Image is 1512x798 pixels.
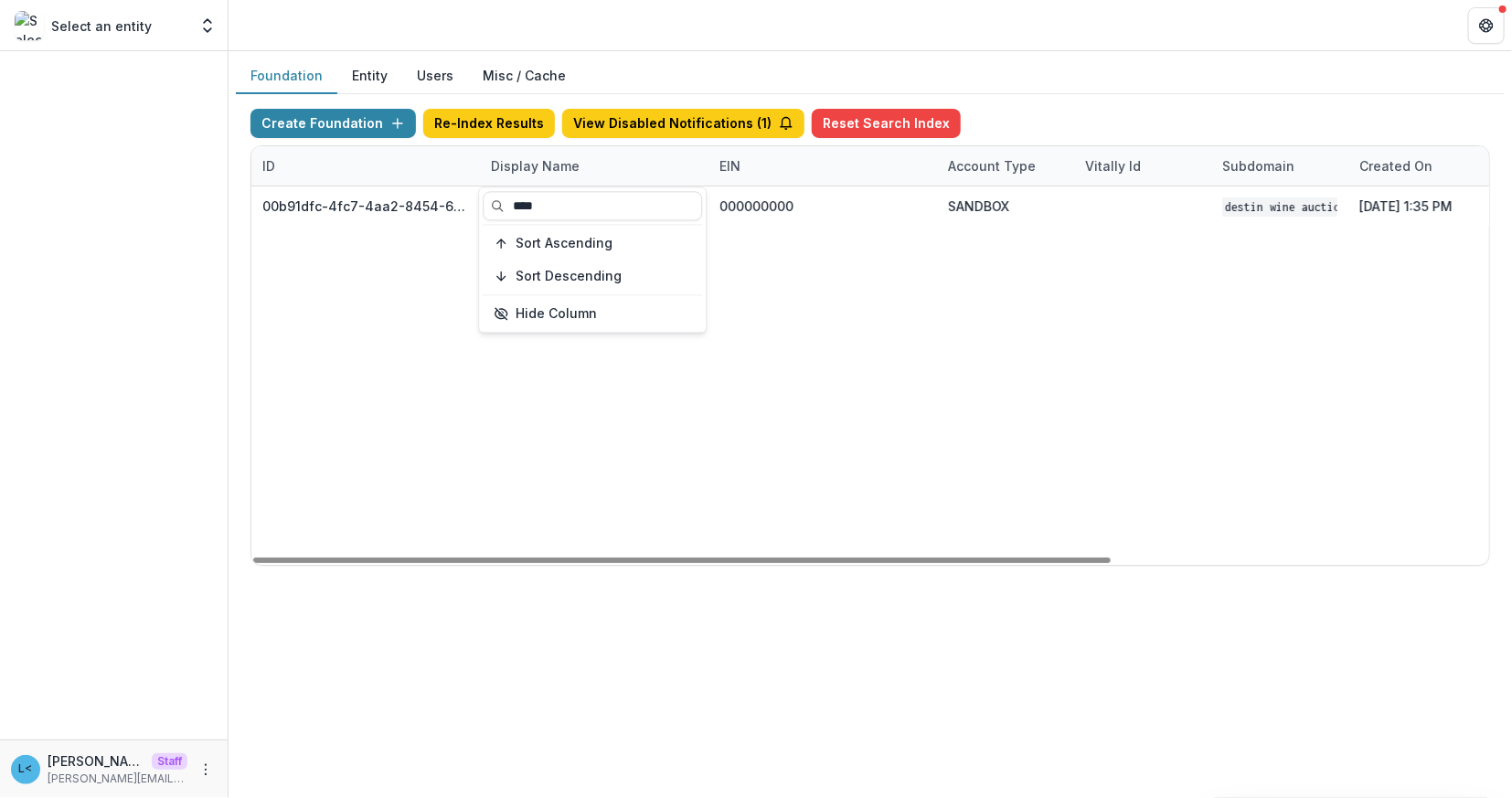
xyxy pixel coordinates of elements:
div: Created on [1348,156,1443,176]
div: Subdomain [1211,156,1305,176]
button: Foundation [236,59,337,94]
div: EIN [708,146,937,186]
button: Create Foundation [250,109,416,138]
button: Entity [337,59,402,94]
div: ID [251,146,480,186]
div: Account Type [937,146,1074,186]
p: [PERSON_NAME] <[PERSON_NAME][EMAIL_ADDRESS][DOMAIN_NAME]> [48,751,144,771]
div: Subdomain [1211,146,1348,186]
code: Destin Wine Auction Workflow Sandbox [1222,197,1458,217]
div: 00b91dfc-4fc7-4aa2-8454-6482452217a3 [262,197,469,216]
button: Re-Index Results [423,109,555,138]
div: Display Name [480,146,708,186]
div: EIN [708,156,751,176]
p: Select an entity [51,16,152,36]
div: 000000000 [719,197,793,216]
button: Hide Column [483,299,702,328]
button: Open entity switcher [195,7,220,44]
button: Misc / Cache [468,59,580,94]
p: Staff [152,753,187,770]
span: Sort Descending [516,269,622,284]
div: SANDBOX [948,197,1009,216]
button: Sort Descending [483,261,702,291]
button: More [195,759,217,781]
p: [PERSON_NAME][EMAIL_ADDRESS][DOMAIN_NAME] [48,771,187,787]
div: Display Name [480,156,591,176]
div: Account Type [937,156,1047,176]
button: Sort Ascending [483,229,702,258]
div: Vitally Id [1074,146,1211,186]
button: Get Help [1468,7,1505,44]
div: Vitally Id [1074,156,1152,176]
button: Reset Search Index [812,109,961,138]
button: View Disabled Notifications (1) [562,109,804,138]
span: Sort Ascending [516,236,612,251]
div: Lucy Fey <lucy@trytemelio.com> [19,763,33,775]
div: ID [251,156,286,176]
img: Select an entity [15,11,44,40]
button: Users [402,59,468,94]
